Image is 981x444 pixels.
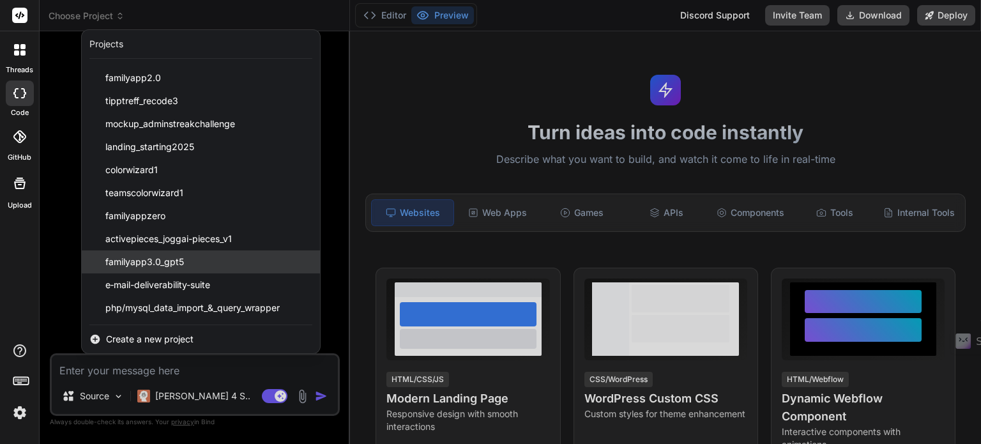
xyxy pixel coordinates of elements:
span: familyapp2.0 [105,72,161,84]
span: Create a new project [106,333,194,346]
span: familyapp3.0_gpt5 [105,256,184,268]
span: landing_starting2025 [105,141,194,153]
label: threads [6,65,33,75]
span: tipptreff_recode3 [105,95,178,107]
label: Upload [8,200,32,211]
span: php/mysql_data_import_&_query_wrapper [105,302,280,314]
span: familyappzero [105,210,165,222]
img: settings [9,402,31,424]
span: teamscolorwizard1 [105,187,183,199]
span: colorwizard1 [105,164,158,176]
label: GitHub [8,152,31,163]
div: Projects [89,38,123,50]
span: mockup_adminstreakchallenge [105,118,235,130]
label: code [11,107,29,118]
span: activepieces_joggai-pieces_v1 [105,233,232,245]
span: e‑mail-deliverability-suite [105,279,210,291]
